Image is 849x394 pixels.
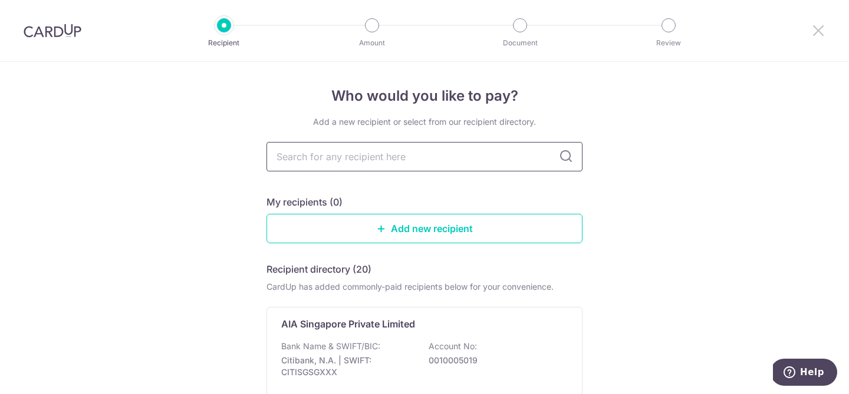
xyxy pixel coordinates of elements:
[328,37,416,49] p: Amount
[266,195,343,209] h5: My recipients (0)
[773,359,837,388] iframe: Opens a widget where you can find more information
[266,281,583,293] div: CardUp has added commonly-paid recipients below for your convenience.
[266,142,583,171] input: Search for any recipient here
[266,214,583,243] a: Add new recipient
[24,24,81,38] img: CardUp
[281,355,413,378] p: Citibank, N.A. | SWIFT: CITISGSGXXX
[281,340,380,352] p: Bank Name & SWIFT/BIC:
[429,355,561,366] p: 0010005019
[266,262,371,276] h5: Recipient directory (20)
[281,317,415,331] p: AIA Singapore Private Limited
[266,85,583,107] h4: Who would you like to pay?
[429,340,477,352] p: Account No:
[180,37,268,49] p: Recipient
[266,116,583,128] div: Add a new recipient or select from our recipient directory.
[476,37,564,49] p: Document
[625,37,712,49] p: Review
